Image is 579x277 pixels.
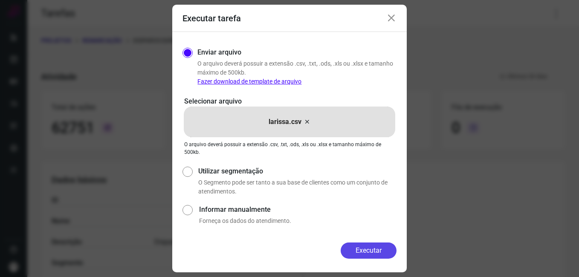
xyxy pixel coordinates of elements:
p: Forneça os dados do atendimento. [199,216,397,225]
h3: Executar tarefa [182,13,241,23]
button: Executar [341,242,397,259]
p: O Segmento pode ser tanto a sua base de clientes como um conjunto de atendimentos. [198,178,397,196]
label: Enviar arquivo [197,47,241,58]
label: Informar manualmente [199,205,397,215]
p: Selecionar arquivo [184,96,395,107]
p: larissa.csv [269,117,301,127]
label: Utilizar segmentação [198,166,397,176]
a: Fazer download de template de arquivo [197,78,301,85]
p: O arquivo deverá possuir a extensão .csv, .txt, .ods, .xls ou .xlsx e tamanho máximo de 500kb. [184,141,395,156]
p: O arquivo deverá possuir a extensão .csv, .txt, .ods, .xls ou .xlsx e tamanho máximo de 500kb. [197,59,397,86]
